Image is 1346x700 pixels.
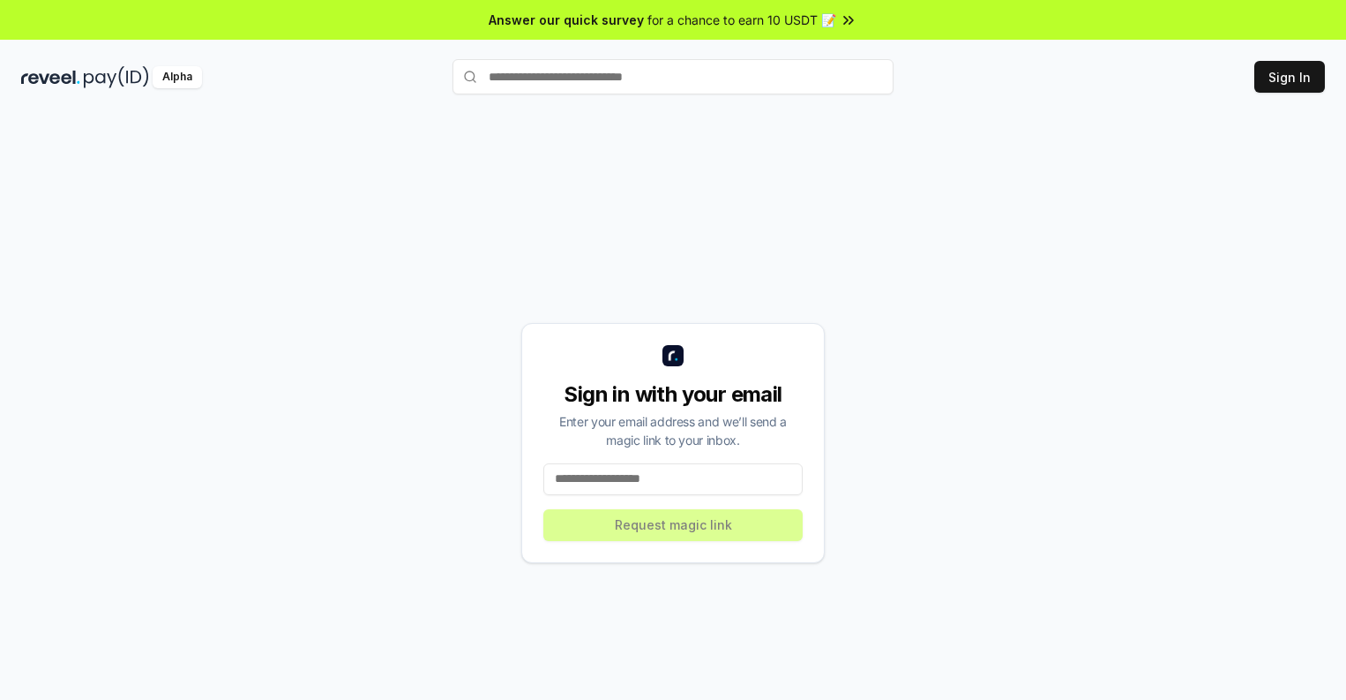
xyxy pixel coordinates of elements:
[21,66,80,88] img: reveel_dark
[153,66,202,88] div: Alpha
[543,412,803,449] div: Enter your email address and we’ll send a magic link to your inbox.
[647,11,836,29] span: for a chance to earn 10 USDT 📝
[543,380,803,409] div: Sign in with your email
[1254,61,1325,93] button: Sign In
[662,345,684,366] img: logo_small
[489,11,644,29] span: Answer our quick survey
[84,66,149,88] img: pay_id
